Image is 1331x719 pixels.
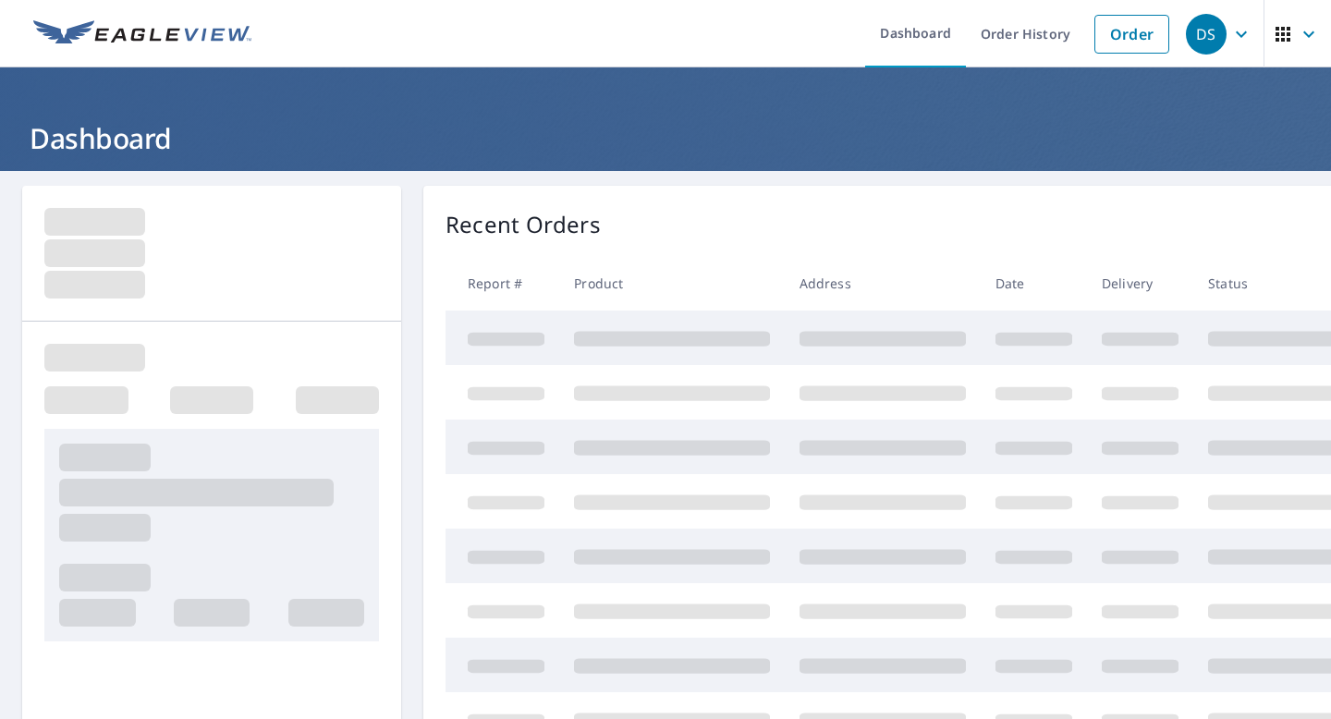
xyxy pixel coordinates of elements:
[22,119,1309,157] h1: Dashboard
[559,256,785,311] th: Product
[1094,15,1169,54] a: Order
[33,20,251,48] img: EV Logo
[1186,14,1227,55] div: DS
[446,256,559,311] th: Report #
[446,208,601,241] p: Recent Orders
[981,256,1087,311] th: Date
[785,256,981,311] th: Address
[1087,256,1193,311] th: Delivery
